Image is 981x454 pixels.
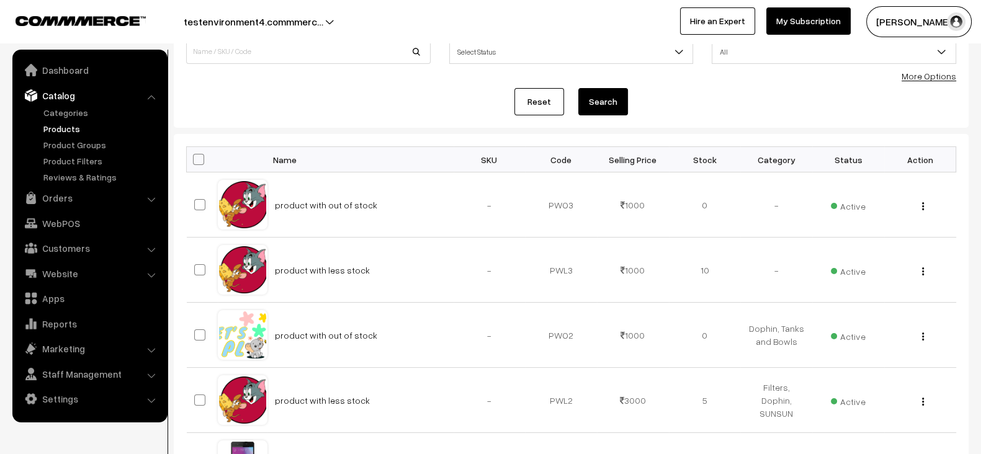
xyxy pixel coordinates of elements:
img: Menu [922,202,924,210]
a: Customers [16,237,163,259]
span: Active [831,327,866,343]
td: - [454,172,526,238]
a: Reviews & Ratings [40,171,163,184]
a: product with less stock [275,265,370,275]
td: PWO2 [525,303,597,368]
a: Dashboard [16,59,163,81]
td: PWO3 [525,172,597,238]
a: Categories [40,106,163,119]
td: 0 [669,172,741,238]
th: Name [267,147,454,172]
a: Settings [16,388,163,410]
td: 1000 [597,172,669,238]
img: Menu [922,332,924,340]
a: More Options [902,71,956,81]
td: 0 [669,303,741,368]
td: 1000 [597,238,669,303]
a: My Subscription [766,7,851,35]
input: Name / SKU / Code [186,39,431,64]
img: Menu [922,267,924,275]
a: product with less stock [275,395,370,406]
a: WebPOS [16,212,163,234]
td: - [740,172,812,238]
span: Active [831,262,866,278]
a: Reports [16,313,163,335]
td: PWL3 [525,238,597,303]
span: Select Status [449,39,694,64]
a: Catalog [16,84,163,107]
button: [PERSON_NAME] [866,6,972,37]
td: 5 [669,368,741,433]
button: testenvironment4.commmerc… [140,6,367,37]
td: 1000 [597,303,669,368]
a: Marketing [16,337,163,360]
a: Reset [514,88,564,115]
a: Orders [16,187,163,209]
th: Selling Price [597,147,669,172]
span: All [712,39,956,64]
td: 10 [669,238,741,303]
img: Menu [922,398,924,406]
td: - [740,238,812,303]
th: SKU [454,147,526,172]
td: 3000 [597,368,669,433]
th: Code [525,147,597,172]
a: COMMMERCE [16,12,124,27]
span: Active [831,392,866,408]
th: Action [884,147,956,172]
td: - [454,368,526,433]
button: Search [578,88,628,115]
a: Staff Management [16,363,163,385]
th: Stock [669,147,741,172]
td: PWL2 [525,368,597,433]
span: Active [831,197,866,213]
a: Products [40,122,163,135]
img: COMMMERCE [16,16,146,25]
td: Dophin, Tanks and Bowls [740,303,812,368]
img: user [947,12,965,31]
td: Filters, Dophin, SUNSUN [740,368,812,433]
th: Category [740,147,812,172]
th: Status [812,147,884,172]
a: Website [16,262,163,285]
a: product with out of stock [275,200,377,210]
td: - [454,303,526,368]
a: Product Groups [40,138,163,151]
span: All [712,41,956,63]
a: Apps [16,287,163,309]
span: Select Status [450,41,693,63]
a: Product Filters [40,154,163,167]
a: product with out of stock [275,330,377,340]
a: Hire an Expert [680,7,755,35]
td: - [454,238,526,303]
